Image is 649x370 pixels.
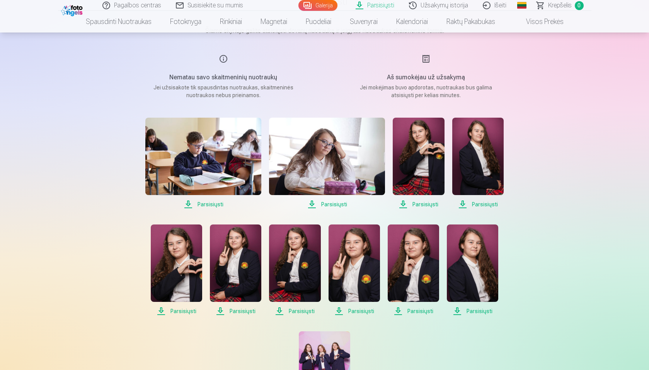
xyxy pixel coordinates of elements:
[150,84,297,99] p: Jei užsisakote tik spausdintas nuotraukas, skaitmeninės nuotraukos nebus prieinamos.
[393,200,444,209] span: Parsisiųsti
[269,224,320,316] a: Parsisiųsti
[210,307,261,316] span: Parsisiųsti
[341,11,387,33] a: Suvenyrai
[251,11,296,33] a: Magnetai
[269,118,385,209] a: Parsisiųsti
[296,11,341,33] a: Puodeliai
[452,118,504,209] a: Parsisiųsti
[437,11,504,33] a: Raktų pakabukas
[452,200,504,209] span: Parsisiųsti
[447,224,498,316] a: Parsisiųsti
[269,307,320,316] span: Parsisiųsti
[575,1,584,10] span: 0
[388,224,439,316] a: Parsisiųsti
[151,224,202,316] a: Parsisiųsti
[548,1,572,10] span: Krepšelis
[210,224,261,316] a: Parsisiųsti
[504,11,573,33] a: Visos prekės
[353,73,499,82] h5: Aš sumokėjau už užsakymą
[353,84,499,99] p: Jei mokėjimas buvo apdorotas, nuotraukas bus galima atsisiųsti per kelias minutes.
[387,11,437,33] a: Kalendoriai
[161,11,211,33] a: Fotoknyga
[393,118,444,209] a: Parsisiųsti
[61,3,85,16] img: /fa2
[269,200,385,209] span: Parsisiųsti
[77,11,161,33] a: Spausdinti nuotraukas
[211,11,251,33] a: Rinkiniai
[145,118,261,209] a: Parsisiųsti
[388,307,439,316] span: Parsisiųsti
[151,307,202,316] span: Parsisiųsti
[329,307,380,316] span: Parsisiųsti
[145,200,261,209] span: Parsisiųsti
[329,224,380,316] a: Parsisiųsti
[447,307,498,316] span: Parsisiųsti
[150,73,297,82] h5: Nematau savo skaitmeninių nuotraukų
